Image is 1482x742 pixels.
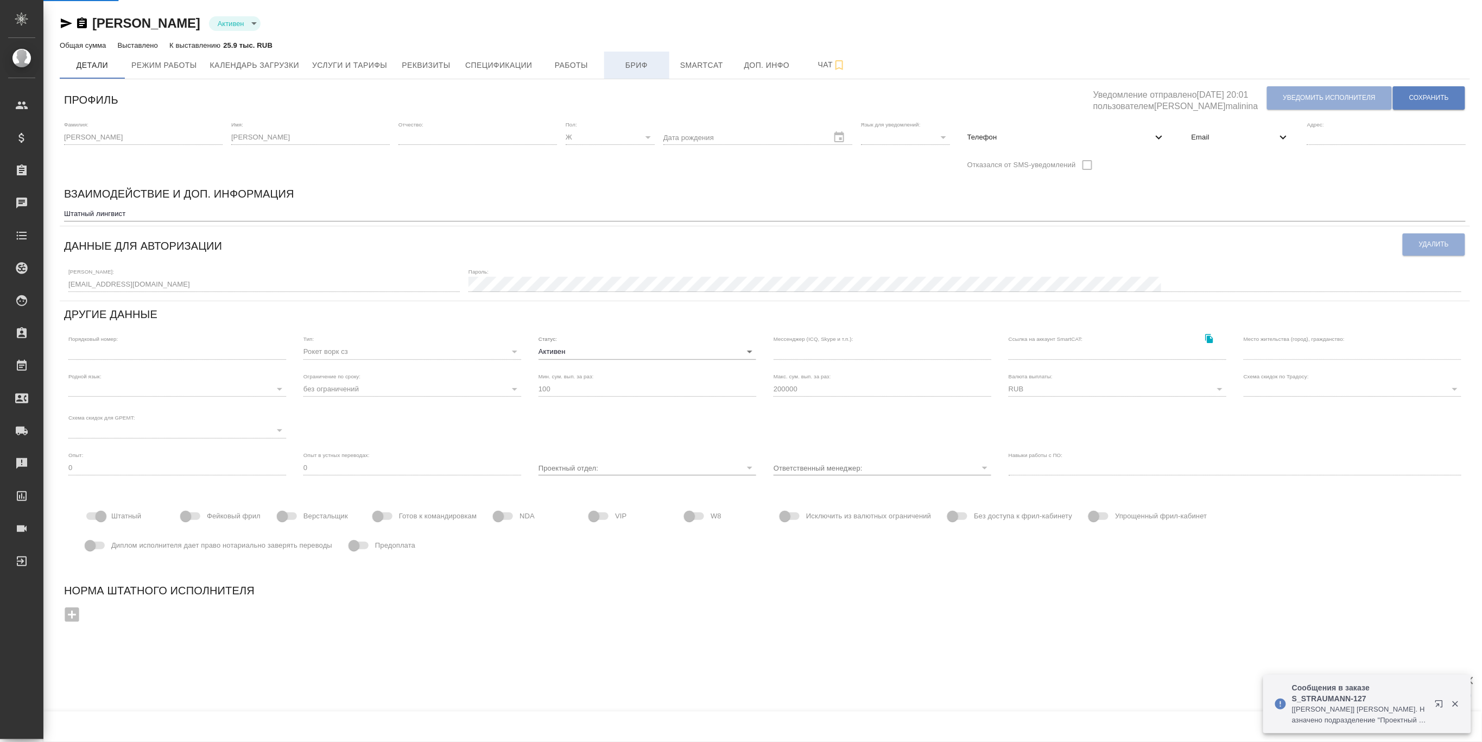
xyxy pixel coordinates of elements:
h6: Данные для авторизации [64,237,222,255]
span: Фейковый фрил [207,511,261,522]
p: Общая сумма [60,41,109,49]
span: Без доступа к фрил-кабинету [974,511,1072,522]
button: Закрыть [1444,699,1466,709]
p: 25.9 тыс. RUB [223,41,273,49]
label: Мессенджер (ICQ, Skype и т.п.): [774,337,853,342]
span: Реквизиты [400,59,452,72]
span: NDA [520,511,535,522]
span: Бриф [611,59,663,72]
label: Фамилия: [64,122,88,127]
p: К выставлению [169,41,223,49]
svg: Подписаться [833,59,846,72]
span: Чат [806,58,858,72]
div: Email [1183,125,1299,149]
span: VIP [615,511,626,522]
h5: Уведомление отправлено [DATE] 20:01 пользователем [PERSON_NAME]malinina [1093,84,1266,112]
a: [PERSON_NAME] [92,16,200,30]
label: Макс. сум. вып. за раз: [774,373,831,379]
label: Тип: [303,337,314,342]
span: Отказался от SMS-уведомлений [967,160,1076,170]
label: Язык для уведомлений: [861,122,921,127]
div: Ж [566,130,655,145]
label: Опыт: [68,452,84,458]
span: Штатный [111,511,141,522]
label: Пол: [566,122,577,127]
span: Доп. инфо [741,59,793,72]
span: Детали [66,59,118,72]
textarea: Штатный лингвист [64,210,1466,218]
button: Скопировать ссылку для ЯМессенджера [60,17,73,30]
label: Навыки работы с ПО: [1009,452,1063,458]
label: [PERSON_NAME]: [68,269,114,274]
p: [[PERSON_NAME]] [PERSON_NAME]. Назначено подразделение "Проектный офис" [1292,704,1428,726]
span: Спецификации [465,59,532,72]
label: Родной язык: [68,373,102,379]
button: Открыть в новой вкладке [1428,693,1454,719]
div: Рокет ворк сз [303,344,521,359]
h6: Профиль [64,91,118,109]
div: RUB [1009,382,1226,397]
h6: Другие данные [64,306,157,323]
h6: Взаимодействие и доп. информация [64,185,294,202]
span: Режим работы [131,59,197,72]
div: Активен [539,344,756,359]
p: Выставлено [117,41,161,49]
button: Скопировать ссылку [1198,327,1220,350]
label: Опыт в устных переводах: [303,452,370,458]
button: Активен [214,19,248,28]
span: Верстальщик [303,511,348,522]
span: Работы [546,59,598,72]
h6: Норма штатного исполнителя [64,582,1466,599]
p: Сообщения в заказе S_STRAUMANN-127 [1292,682,1428,704]
label: Ссылка на аккаунт SmartCAT: [1009,337,1083,342]
label: Пароль: [468,269,489,274]
label: Валюта выплаты: [1009,373,1053,379]
span: Smartcat [676,59,728,72]
label: Отчество: [398,122,423,127]
label: Статус: [539,337,557,342]
label: Схема скидок для GPEMT: [68,415,135,421]
label: Имя: [231,122,243,127]
span: W8 [711,511,721,522]
div: Телефон [959,125,1174,149]
label: Порядковый номер: [68,337,118,342]
button: Сохранить [1393,86,1465,110]
span: Готов к командировкам [399,511,477,522]
span: Email [1192,132,1277,143]
span: Исключить из валютных ограничений [806,511,931,522]
div: Активен [209,16,261,31]
label: Ограничение по сроку: [303,373,360,379]
span: Телефон [967,132,1152,143]
label: Адрес: [1307,122,1324,127]
span: Сохранить [1409,93,1449,103]
span: Предоплата [375,540,415,551]
span: Услуги и тарифы [312,59,387,72]
div: без ограничений [303,382,521,397]
button: Скопировать ссылку [75,17,88,30]
span: Упрощенный фрил-кабинет [1115,511,1207,522]
label: Место жительства (город), гражданство: [1244,337,1345,342]
span: Диплом исполнителя дает право нотариально заверять переводы [111,540,332,551]
span: Календарь загрузки [210,59,300,72]
label: Схема скидок по Традосу: [1244,373,1309,379]
label: Мин. сум. вып. за раз: [539,373,594,379]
